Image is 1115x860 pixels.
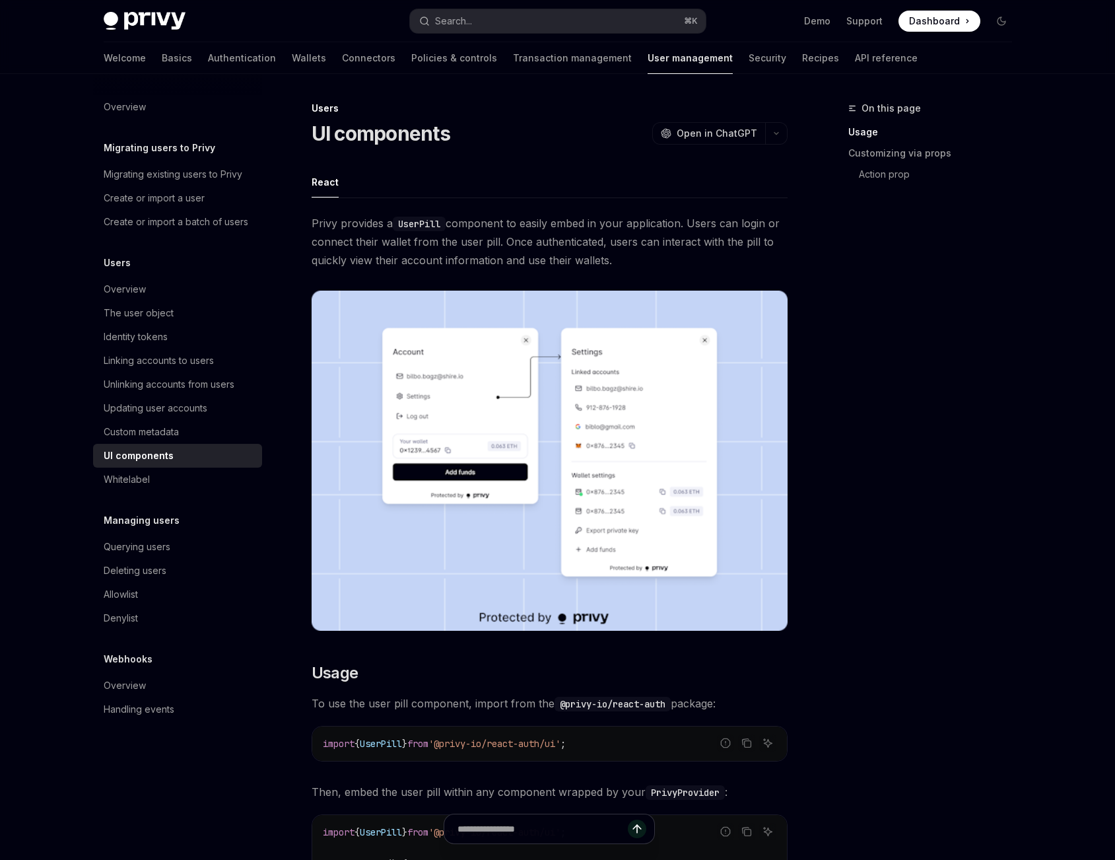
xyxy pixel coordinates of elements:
[93,420,262,444] a: Custom metadata
[93,373,262,396] a: Unlinking accounts from users
[93,583,262,606] a: Allowlist
[749,42,786,74] a: Security
[560,738,566,750] span: ;
[104,587,138,602] div: Allowlist
[93,535,262,559] a: Querying users
[402,738,407,750] span: }
[104,678,146,694] div: Overview
[677,127,757,140] span: Open in ChatGPT
[360,738,402,750] span: UserPill
[104,42,146,74] a: Welcome
[312,166,339,197] div: React
[862,100,921,116] span: On this page
[312,694,788,713] span: To use the user pill component, import from the package:
[93,698,262,721] a: Handling events
[104,99,146,115] div: Overview
[208,42,276,74] a: Authentication
[93,444,262,468] a: UI components
[104,448,174,464] div: UI components
[848,164,1023,185] a: Action prop
[104,140,215,156] h5: Migrating users to Privy
[312,214,788,269] span: Privy provides a component to easily embed in your application. Users can login or connect their ...
[909,15,960,28] span: Dashboard
[93,186,262,210] a: Create or import a user
[393,217,446,231] code: UserPill
[93,559,262,583] a: Deleting users
[759,735,776,752] button: Ask AI
[646,785,725,800] code: PrivyProvider
[846,15,883,28] a: Support
[104,400,207,416] div: Updating user accounts
[848,143,1023,164] a: Customizing via props
[428,738,560,750] span: '@privy-io/react-auth/ui'
[104,214,248,230] div: Create or import a batch of users
[652,122,765,145] button: Open in ChatGPT
[407,738,428,750] span: from
[342,42,395,74] a: Connectors
[104,701,174,717] div: Handling events
[104,376,234,392] div: Unlinking accounts from users
[312,102,788,115] div: Users
[93,95,262,119] a: Overview
[93,301,262,325] a: The user object
[93,277,262,301] a: Overview
[93,468,262,491] a: Whitelabel
[738,735,755,752] button: Copy the contents from the code block
[898,11,980,32] a: Dashboard
[104,539,170,555] div: Querying users
[513,42,632,74] a: Transaction management
[104,305,174,321] div: The user object
[435,13,472,29] div: Search...
[104,329,168,345] div: Identity tokens
[104,563,166,579] div: Deleting users
[104,513,180,528] h5: Managing users
[717,735,734,752] button: Report incorrect code
[312,663,358,684] span: Usage
[804,15,830,28] a: Demo
[104,190,205,206] div: Create or import a user
[93,325,262,349] a: Identity tokens
[355,738,360,750] span: {
[104,281,146,297] div: Overview
[93,606,262,630] a: Denylist
[555,697,671,711] code: @privy-io/react-auth
[411,42,497,74] a: Policies & controls
[848,122,1023,143] a: Usage
[104,255,131,271] h5: Users
[104,424,179,440] div: Custom metadata
[855,42,918,74] a: API reference
[162,42,192,74] a: Basics
[312,291,788,631] img: images/Userpill2.png
[292,42,326,74] a: Wallets
[628,820,646,838] button: Send message
[648,42,733,74] a: User management
[93,674,262,698] a: Overview
[312,783,788,801] span: Then, embed the user pill within any component wrapped by your :
[104,12,186,30] img: dark logo
[93,349,262,373] a: Linking accounts to users
[104,472,150,487] div: Whitelabel
[104,166,242,182] div: Migrating existing users to Privy
[104,353,214,369] div: Linking accounts to users
[457,814,628,843] input: Ask a question...
[991,11,1012,32] button: Toggle dark mode
[93,162,262,186] a: Migrating existing users to Privy
[802,42,839,74] a: Recipes
[323,738,355,750] span: import
[684,16,698,26] span: ⌘ K
[104,610,138,626] div: Denylist
[410,9,706,33] button: Open search
[312,122,450,145] h1: UI components
[93,396,262,420] a: Updating user accounts
[104,651,152,667] h5: Webhooks
[93,210,262,234] a: Create or import a batch of users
